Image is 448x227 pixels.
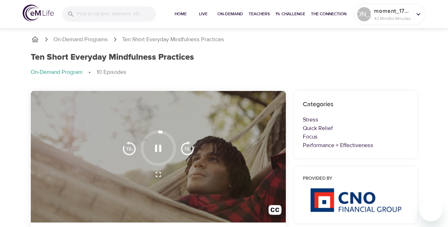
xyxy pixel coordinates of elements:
nav: breadcrumb [31,68,418,77]
span: The Connection [311,10,346,18]
span: Teachers [249,10,270,18]
span: Live [195,10,212,18]
iframe: Button to launch messaging window [420,199,442,221]
h6: Categories [303,99,409,110]
img: logo [23,5,54,21]
p: moment_1746717572 [374,7,412,15]
span: Home [172,10,189,18]
input: Find programs, teachers, etc... [77,6,156,22]
p: Performance + Effectiveness [303,141,409,150]
h1: Ten Short Everyday Mindfulness Practices [31,52,194,63]
p: Focus [303,133,409,141]
p: Ten Short Everyday Mindfulness Practices [122,36,224,44]
h6: Provided by [303,175,409,183]
a: On-Demand Programs [53,36,108,44]
nav: breadcrumb [31,35,418,44]
div: [PERSON_NAME] [357,7,371,21]
img: CNO%20logo.png [310,188,401,212]
span: On-Demand [217,10,243,18]
p: 42 Mindful Minutes [374,15,412,22]
p: On-Demand Program [31,68,83,76]
p: Stress [303,115,409,124]
span: 1% Challenge [276,10,305,18]
img: open_caption.svg [268,205,282,218]
img: 15s_next.svg [180,141,194,155]
p: 10 Episodes [97,68,126,76]
p: Quick Relief [303,124,409,133]
button: Transcript/Closed Captions (c) [264,201,286,222]
img: 15s_prev.svg [122,141,136,155]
